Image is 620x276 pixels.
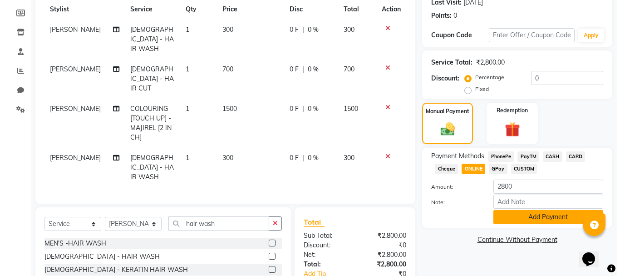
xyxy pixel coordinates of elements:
[421,183,482,191] label: Amount:
[431,164,454,174] span: Cheque
[472,73,501,81] label: Percentage
[41,252,156,261] div: [DEMOGRAPHIC_DATA] - HAIR WASH
[46,105,97,113] span: [PERSON_NAME]
[428,58,469,67] div: Service Total:
[299,104,300,114] span: |
[433,121,456,137] img: _cash.svg
[304,65,315,74] span: 0 %
[485,28,571,42] input: Enter Offer / Coupon Code
[304,25,315,35] span: 0 %
[286,153,295,163] span: 0 F
[340,105,354,113] span: 1500
[420,235,607,245] a: Continue Without Payment
[485,164,504,174] span: GPay
[293,260,351,269] div: Total:
[484,151,510,162] span: PhonePe
[182,154,186,162] span: 1
[490,210,600,224] button: Add Payment
[472,58,501,67] div: ₹2,800.00
[575,240,604,267] iframe: chat widget
[340,25,351,34] span: 300
[507,164,534,174] span: CUSTOM
[575,29,600,42] button: Apply
[219,105,233,113] span: 1500
[219,154,230,162] span: 300
[182,25,186,34] span: 1
[493,106,524,115] label: Redemption
[340,65,351,73] span: 700
[219,65,230,73] span: 700
[514,151,536,162] span: PayTM
[428,74,456,83] div: Discount:
[351,260,409,269] div: ₹2,800.00
[304,104,315,114] span: 0 %
[46,65,97,73] span: [PERSON_NAME]
[182,65,186,73] span: 1
[490,195,600,209] input: Add Note
[46,154,97,162] span: [PERSON_NAME]
[490,180,600,194] input: Amount
[165,216,266,231] input: Search or Scan
[421,198,482,206] label: Note:
[340,154,351,162] span: 300
[182,105,186,113] span: 1
[351,231,409,241] div: ₹2,800.00
[497,120,521,139] img: _gift.svg
[286,25,295,35] span: 0 F
[450,11,453,20] div: 0
[293,250,351,260] div: Net:
[458,164,482,174] span: ONLINE
[286,104,295,114] span: 0 F
[127,105,168,141] span: COLOURING [TOUCH UP] - MAJIREL [2 INCH]
[539,151,559,162] span: CASH
[351,241,409,250] div: ₹0
[127,65,170,92] span: [DEMOGRAPHIC_DATA] - HAIR CUT
[428,151,481,161] span: Payment Methods
[428,30,485,40] div: Coupon Code
[41,265,184,275] div: [DEMOGRAPHIC_DATA] - KERATIN HAIR WASH
[300,217,321,227] span: Total
[46,25,97,34] span: [PERSON_NAME]
[286,65,295,74] span: 0 F
[304,153,315,163] span: 0 %
[219,25,230,34] span: 300
[127,154,170,181] span: [DEMOGRAPHIC_DATA] - HAIR WASH
[41,239,103,248] div: MEN'S -HAIR WASH
[293,231,351,241] div: Sub Total:
[299,153,300,163] span: |
[299,65,300,74] span: |
[472,85,485,93] label: Fixed
[351,250,409,260] div: ₹2,800.00
[562,151,582,162] span: CARD
[293,241,351,250] div: Discount:
[299,25,300,35] span: |
[127,25,170,53] span: [DEMOGRAPHIC_DATA] - HAIR WASH
[422,107,466,115] label: Manual Payment
[428,11,448,20] div: Points:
